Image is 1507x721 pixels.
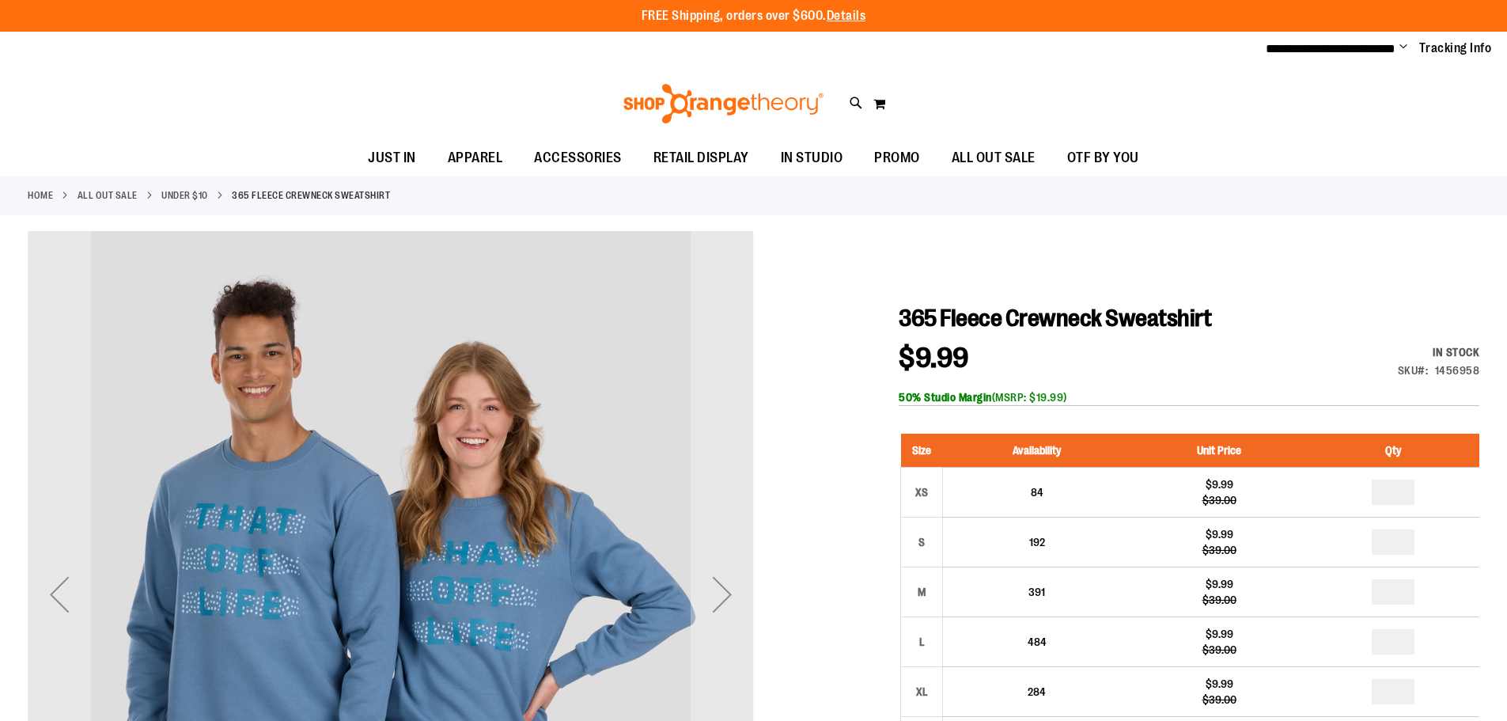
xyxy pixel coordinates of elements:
[899,389,1479,405] div: (MSRP: $19.99)
[943,434,1131,468] th: Availability
[1138,576,1299,592] div: $9.99
[1029,536,1045,548] span: 192
[1138,526,1299,542] div: $9.99
[899,342,969,374] span: $9.99
[910,530,933,554] div: S
[448,140,503,176] span: APPAREL
[534,140,622,176] span: ACCESSORIES
[781,140,843,176] span: IN STUDIO
[1138,676,1299,692] div: $9.99
[1067,140,1139,176] span: OTF BY YOU
[1138,476,1299,492] div: $9.99
[642,7,866,25] p: FREE Shipping, orders over $600.
[827,9,866,23] a: Details
[1031,486,1043,499] span: 84
[952,140,1036,176] span: ALL OUT SALE
[910,480,933,504] div: XS
[1138,692,1299,708] div: $39.00
[1028,586,1045,598] span: 391
[1308,434,1479,468] th: Qty
[1398,344,1480,360] div: In stock
[1138,626,1299,642] div: $9.99
[368,140,416,176] span: JUST IN
[1130,434,1307,468] th: Unit Price
[1028,636,1047,648] span: 484
[1138,592,1299,608] div: $39.00
[1138,542,1299,558] div: $39.00
[1138,492,1299,508] div: $39.00
[899,391,992,404] b: 50% Studio Margin
[899,305,1211,332] span: 365 Fleece Crewneck Sweatshirt
[78,188,138,203] a: ALL OUT SALE
[874,140,920,176] span: PROMO
[1435,362,1480,378] div: 1456958
[1419,40,1492,57] a: Tracking Info
[28,188,53,203] a: Home
[1399,40,1407,56] button: Account menu
[232,188,390,203] strong: 365 Fleece Crewneck Sweatshirt
[910,680,933,704] div: XL
[901,434,943,468] th: Size
[910,630,933,654] div: L
[1398,344,1480,360] div: Availability
[1138,642,1299,658] div: $39.00
[1028,685,1046,698] span: 284
[653,140,749,176] span: RETAIL DISPLAY
[161,188,208,203] a: Under $10
[1398,364,1429,377] strong: SKU
[621,84,826,123] img: Shop Orangetheory
[910,580,933,604] div: M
